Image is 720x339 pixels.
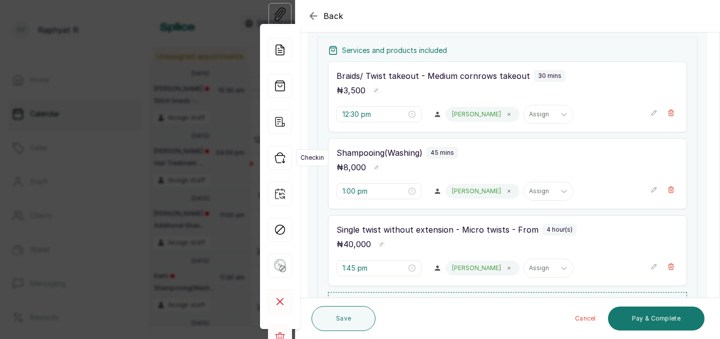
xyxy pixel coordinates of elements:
p: ₦ [336,161,366,173]
button: Add new [328,292,687,317]
button: Save [311,306,375,331]
p: Services and products included [342,45,447,55]
p: [PERSON_NAME] [452,264,501,272]
button: Cancel [567,307,604,331]
p: ₦ [336,84,365,96]
p: 30 mins [538,72,561,80]
p: [PERSON_NAME] [452,187,501,195]
input: Select time [342,186,406,197]
span: 3,500 [343,85,365,95]
button: Back [307,10,343,22]
div: Checkin [268,146,292,170]
p: Single twist without extension - Micro twists - From [336,224,538,236]
span: 40,000 [343,239,371,249]
input: Select time [342,263,406,274]
span: 8,000 [343,162,366,172]
p: Braids/ Twist takeout - Medium cornrows takeout [336,70,530,82]
p: Shampooing(Washing) [336,147,422,159]
p: 4 hour(s) [546,226,572,234]
p: ₦ [336,238,371,250]
span: Back [323,10,343,22]
input: Select time [342,109,406,120]
p: [PERSON_NAME] [452,110,501,118]
p: 45 mins [430,149,454,157]
button: Pay & Complete [608,307,704,331]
